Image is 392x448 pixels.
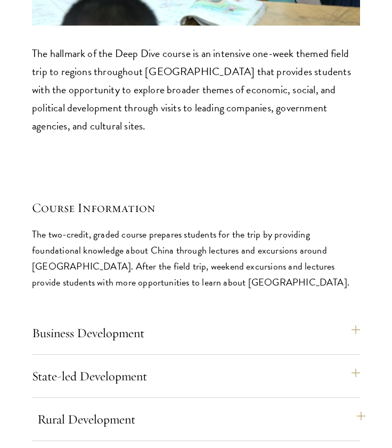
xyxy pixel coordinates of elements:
[32,363,360,389] button: State-led Development
[32,44,360,135] p: The hallmark of the Deep Dive course is an intensive one-week themed field trip to regions throug...
[37,406,365,432] button: Rural Development
[32,226,360,290] p: The two-credit, graded course prepares students for the trip by providing foundational knowledge ...
[32,199,360,217] h5: Course Information
[32,320,360,346] button: Business Development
